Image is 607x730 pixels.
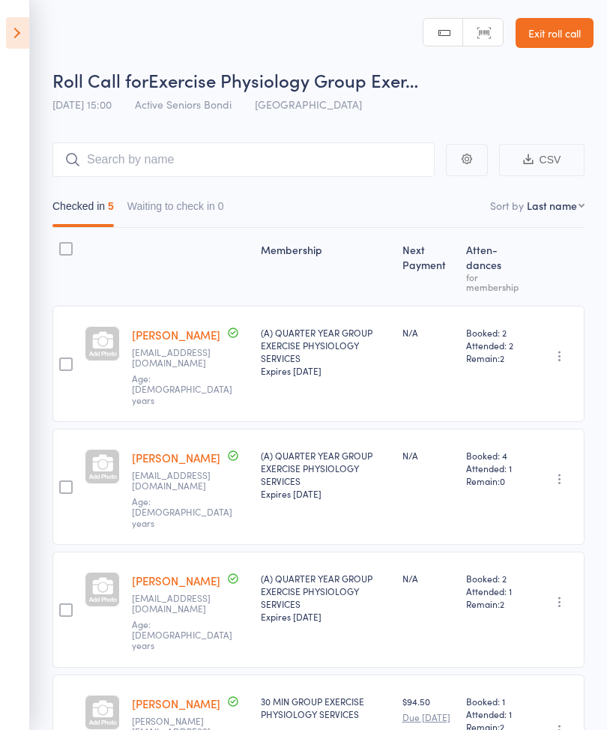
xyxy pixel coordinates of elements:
[500,597,504,610] span: 2
[402,449,455,462] div: N/A
[466,585,524,597] span: Attended: 1
[132,593,229,615] small: clarepainter99@gmail.com
[52,193,114,227] button: Checked in5
[499,144,585,176] button: CSV
[108,200,114,212] div: 5
[466,326,524,339] span: Booked: 2
[402,326,455,339] div: N/A
[261,572,390,623] div: (A) QUARTER YEAR GROUP EXERCISE PHYSIOLOGY SERVICES
[261,364,390,377] div: Expires [DATE]
[132,696,220,711] a: [PERSON_NAME]
[148,67,418,92] span: Exercise Physiology Group Exer…
[261,449,390,500] div: (A) QUARTER YEAR GROUP EXERCISE PHYSIOLOGY SERVICES
[490,198,524,213] label: Sort by
[261,487,390,500] div: Expires [DATE]
[127,193,224,227] button: Waiting to check in0
[466,339,524,352] span: Attended: 2
[396,235,461,299] div: Next Payment
[466,695,524,708] span: Booked: 1
[402,712,455,723] small: Due [DATE]
[460,235,530,299] div: Atten­dances
[500,474,505,487] span: 0
[500,352,504,364] span: 2
[466,474,524,487] span: Remain:
[132,618,232,652] span: Age: [DEMOGRAPHIC_DATA] years
[52,97,112,112] span: [DATE] 15:00
[466,352,524,364] span: Remain:
[466,597,524,610] span: Remain:
[466,708,524,720] span: Attended: 1
[52,67,148,92] span: Roll Call for
[52,142,435,177] input: Search by name
[255,235,396,299] div: Membership
[466,572,524,585] span: Booked: 2
[132,347,229,369] small: deskahn@gmail.com
[132,470,229,492] small: malmiller666@gmail.com
[466,462,524,474] span: Attended: 1
[527,198,577,213] div: Last name
[218,200,224,212] div: 0
[516,18,594,48] a: Exit roll call
[402,572,455,585] div: N/A
[261,695,390,720] div: 30 MIN GROUP EXERCISE PHYSIOLOGY SERVICES
[261,610,390,623] div: Expires [DATE]
[132,372,232,406] span: Age: [DEMOGRAPHIC_DATA] years
[132,450,220,465] a: [PERSON_NAME]
[132,495,232,529] span: Age: [DEMOGRAPHIC_DATA] years
[255,97,362,112] span: [GEOGRAPHIC_DATA]
[135,97,232,112] span: Active Seniors Bondi
[466,272,524,292] div: for membership
[466,449,524,462] span: Booked: 4
[261,326,390,377] div: (A) QUARTER YEAR GROUP EXERCISE PHYSIOLOGY SERVICES
[132,327,220,343] a: [PERSON_NAME]
[132,573,220,588] a: [PERSON_NAME]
